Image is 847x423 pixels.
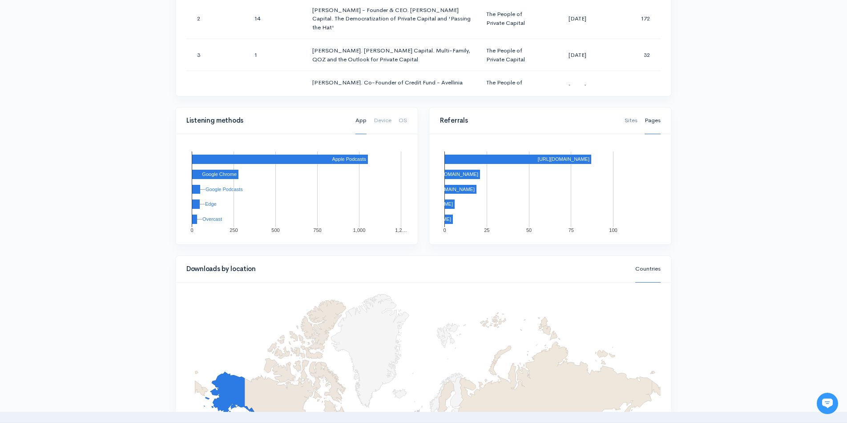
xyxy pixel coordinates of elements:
[538,156,589,162] text: [URL][DOMAIN_NAME]
[57,123,107,130] span: New conversation
[479,39,546,71] td: The People of Private Capital
[609,71,661,103] td: 27
[395,227,407,233] text: 1,2…
[14,118,164,136] button: New conversation
[546,71,609,103] td: [DATE]
[609,39,661,71] td: 32
[271,227,279,233] text: 500
[205,201,217,207] text: Edge
[305,39,480,71] td: [PERSON_NAME]. [PERSON_NAME] Capital. Multi-Family, QOZ and the Outlook for Private Capital
[546,39,609,71] td: [DATE]
[332,156,367,162] text: Apple Podcasts
[484,227,489,233] text: 25
[202,172,237,177] text: Google Chrome
[479,71,546,103] td: The People of Private Capital
[353,227,366,233] text: 1,000
[186,117,345,124] h4: Listening methods
[440,117,614,124] h4: Referrals
[423,187,475,192] text: [URL][DOMAIN_NAME]
[26,167,159,185] input: Search articles
[313,227,321,233] text: 750
[399,107,407,134] a: OS
[305,71,480,103] td: [PERSON_NAME]. Co-Founder of Credit Fund - Avellinia Capital
[230,227,238,233] text: 250
[13,59,165,102] h2: Just let us know if you need anything and we'll be happy to help! 🙂
[635,255,661,283] a: Countries
[186,39,247,71] td: 3
[609,227,617,233] text: 100
[526,227,532,233] text: 50
[374,107,391,134] a: Device
[443,227,446,233] text: 0
[13,43,165,57] h1: Hi 👋
[355,107,367,134] a: App
[12,152,166,163] p: Find an answer quickly
[247,71,305,103] td: 2
[186,265,625,273] h4: Downloads by location
[427,172,478,177] text: [URL][DOMAIN_NAME]
[202,216,222,222] text: Overcast
[186,71,247,103] td: 3
[190,227,193,233] text: 0
[645,107,661,134] a: Pages
[440,145,618,234] svg: A chart.
[186,145,407,234] svg: A chart.
[569,227,574,233] text: 75
[817,393,838,414] iframe: gist-messenger-bubble-iframe
[206,187,243,192] text: Google Podcasts
[625,107,637,134] a: Sites
[247,39,305,71] td: 1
